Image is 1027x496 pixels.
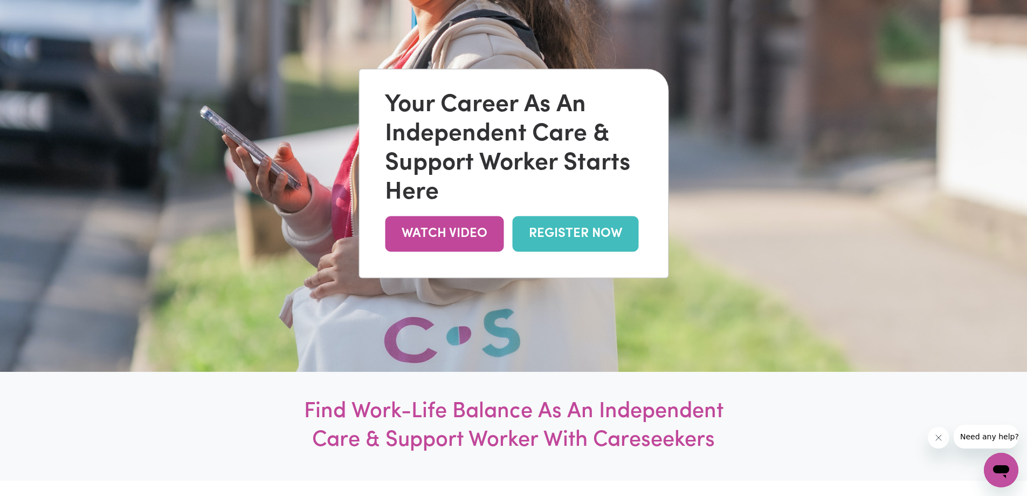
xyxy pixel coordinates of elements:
iframe: Message from company [954,425,1018,449]
a: REGISTER NOW [512,216,638,252]
a: WATCH VIDEO [385,216,504,252]
h1: Find Work-Life Balance As An Independent Care & Support Worker With Careseekers [282,398,745,455]
span: Need any help? [6,8,65,16]
iframe: Close message [928,427,949,449]
iframe: Button to launch messaging window [984,453,1018,487]
div: Your Career As An Independent Care & Support Worker Starts Here [385,91,642,208]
